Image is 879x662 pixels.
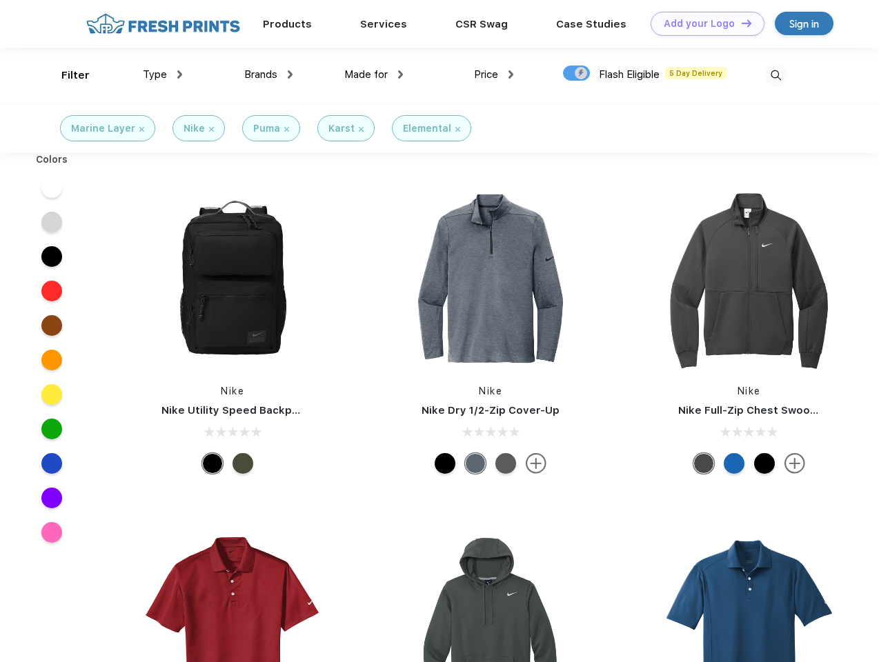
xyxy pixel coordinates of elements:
[398,70,403,79] img: dropdown.png
[344,68,388,81] span: Made for
[26,152,79,167] div: Colors
[403,121,451,136] div: Elemental
[233,453,253,474] div: Cargo Khaki
[253,121,280,136] div: Puma
[141,187,324,370] img: func=resize&h=266
[143,68,167,81] span: Type
[479,385,502,397] a: Nike
[139,127,144,132] img: filter_cancel.svg
[177,70,182,79] img: dropdown.png
[599,68,660,81] span: Flash Eligible
[764,64,787,87] img: desktop_search.svg
[359,127,364,132] img: filter_cancel.svg
[263,18,312,30] a: Products
[328,121,355,136] div: Karst
[724,453,744,474] div: Royal
[288,70,293,79] img: dropdown.png
[474,68,498,81] span: Price
[184,121,205,136] div: Nike
[360,18,407,30] a: Services
[495,453,516,474] div: Black Heather
[784,453,805,474] img: more.svg
[82,12,244,36] img: fo%20logo%202.webp
[71,121,135,136] div: Marine Layer
[665,67,727,79] span: 5 Day Delivery
[693,453,714,474] div: Anthracite
[664,18,735,30] div: Add your Logo
[789,16,819,32] div: Sign in
[775,12,833,35] a: Sign in
[678,404,862,417] a: Nike Full-Zip Chest Swoosh Jacket
[738,385,761,397] a: Nike
[754,453,775,474] div: Black
[399,187,582,370] img: func=resize&h=266
[244,68,277,81] span: Brands
[221,385,244,397] a: Nike
[161,404,310,417] a: Nike Utility Speed Backpack
[658,187,841,370] img: func=resize&h=266
[209,127,214,132] img: filter_cancel.svg
[508,70,513,79] img: dropdown.png
[742,19,751,27] img: DT
[455,127,460,132] img: filter_cancel.svg
[422,404,560,417] a: Nike Dry 1/2-Zip Cover-Up
[435,453,455,474] div: Black
[61,68,90,83] div: Filter
[465,453,486,474] div: Navy Heather
[455,18,508,30] a: CSR Swag
[284,127,289,132] img: filter_cancel.svg
[202,453,223,474] div: Black
[526,453,546,474] img: more.svg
